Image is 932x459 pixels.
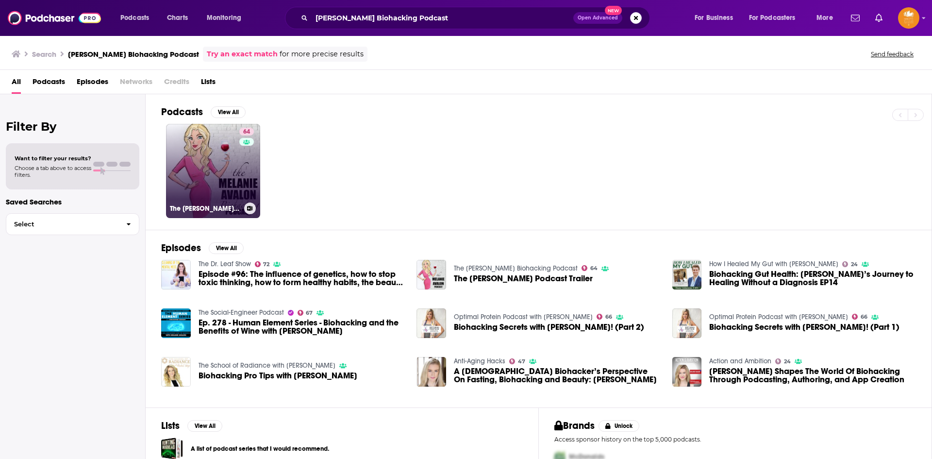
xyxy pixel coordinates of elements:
button: open menu [810,10,845,26]
button: View All [211,106,246,118]
p: Saved Searches [6,197,139,206]
a: The School of Radiance with Rachel Varga [199,361,335,370]
a: 64 [582,265,598,271]
span: 72 [263,262,269,267]
span: New [605,6,622,15]
a: Optimal Protein Podcast with Vanessa Spina [709,313,848,321]
a: 24 [842,261,858,267]
a: Biohacking Secrets with Melanie Avalon! (Part 2) [416,308,446,338]
span: [PERSON_NAME] Shapes The World Of Biohacking Through Podcasting, Authoring, and App Creation [709,367,916,384]
a: The Social-Engineer Podcast [199,308,284,317]
a: Ep. 278 - Human Element Series - Biohacking and the Benefits of Wine with Melanie Avalon [199,319,405,335]
span: Ep. 278 - Human Element Series - Biohacking and the Benefits of Wine with [PERSON_NAME] [199,319,405,335]
a: 67 [298,310,313,316]
span: Open Advanced [578,16,618,20]
span: 66 [605,315,612,319]
span: 47 [518,359,525,364]
img: A Female Biohacker’s Perspective On Fasting, Biohacking and Beauty: Melanie Avalon [416,357,446,387]
a: A Female Biohacker’s Perspective On Fasting, Biohacking and Beauty: Melanie Avalon [454,367,661,384]
h3: The [PERSON_NAME] Biohacking Podcast [170,204,240,213]
a: 64The [PERSON_NAME] Biohacking Podcast [166,124,260,218]
a: Biohacking Secrets with Melanie Avalon! (Part 1) [709,323,899,331]
span: 24 [851,262,858,267]
a: Episodes [77,74,108,94]
img: Ep. 278 - Human Element Series - Biohacking and the Benefits of Wine with Melanie Avalon [161,308,191,338]
a: ListsView All [161,420,222,432]
h2: Filter By [6,119,139,134]
span: 64 [590,266,598,271]
span: Choose a tab above to access filters. [15,165,91,178]
span: 64 [243,127,250,137]
span: 66 [861,315,867,319]
button: open menu [688,10,745,26]
button: Show profile menu [898,7,919,29]
a: Episode #96: The influence of genetics, how to stop toxic thinking, how to form healthy habits, t... [199,270,405,287]
span: Podcasts [120,11,149,25]
a: 66 [597,314,612,320]
a: Melanie Avalon Shapes The World Of Biohacking Through Podcasting, Authoring, and App Creation [709,367,916,384]
span: 67 [306,311,313,315]
a: 72 [255,261,270,267]
span: A [DEMOGRAPHIC_DATA] Biohacker’s Perspective On Fasting, Biohacking and Beauty: [PERSON_NAME] [454,367,661,384]
a: Try an exact match [207,49,278,60]
button: open menu [743,10,810,26]
span: 24 [784,359,791,364]
span: For Podcasters [749,11,796,25]
h2: Podcasts [161,106,203,118]
span: Biohacking Secrets with [PERSON_NAME]! (Part 1) [709,323,899,331]
a: EpisodesView All [161,242,244,254]
span: For Business [695,11,733,25]
a: How I Healed My Gut with Dane Johnson [709,260,838,268]
a: Biohacking Secrets with Melanie Avalon! (Part 2) [454,323,644,331]
span: The [PERSON_NAME] Podcast Trailer [454,274,593,283]
img: Podchaser - Follow, Share and Rate Podcasts [8,9,101,27]
a: The Melanie Avalon Biohacking Podcast [454,264,578,272]
h2: Episodes [161,242,201,254]
a: Lists [201,74,216,94]
a: Show notifications dropdown [871,10,886,26]
a: Charts [161,10,194,26]
span: Monitoring [207,11,241,25]
h2: Brands [554,420,595,432]
a: Podcasts [33,74,65,94]
span: Credits [164,74,189,94]
a: 24 [775,358,791,364]
a: Action and Ambition [709,357,771,365]
a: The Dr. Leaf Show [199,260,251,268]
a: Biohacking Gut Health: Melanie Avalon’s Journey to Healing Without a Diagnosis EP14 [709,270,916,287]
span: Want to filter your results? [15,155,91,162]
button: View All [187,420,222,432]
a: Optimal Protein Podcast with Vanessa Spina [454,313,593,321]
button: Unlock [599,420,640,432]
span: Biohacking Gut Health: [PERSON_NAME]’s Journey to Healing Without a Diagnosis EP14 [709,270,916,287]
button: View All [209,242,244,254]
img: Melanie Avalon Shapes The World Of Biohacking Through Podcasting, Authoring, and App Creation [672,357,702,387]
h2: Lists [161,420,180,432]
span: All [12,74,21,94]
img: The Melanie Avalon Podcast Trailer [416,260,446,289]
input: Search podcasts, credits, & more... [312,10,573,26]
a: Show notifications dropdown [847,10,864,26]
span: for more precise results [280,49,364,60]
p: Access sponsor history on the top 5,000 podcasts. [554,436,916,443]
a: PodcastsView All [161,106,246,118]
h3: [PERSON_NAME] Biohacking Podcast [68,50,199,59]
button: open menu [114,10,162,26]
a: 64 [239,128,254,136]
button: open menu [200,10,254,26]
img: Biohacking Pro Tips with Melanie Avalon [161,357,191,387]
a: 47 [509,358,525,364]
h3: Search [32,50,56,59]
img: Biohacking Gut Health: Melanie Avalon’s Journey to Healing Without a Diagnosis EP14 [672,260,702,289]
div: Search podcasts, credits, & more... [294,7,659,29]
